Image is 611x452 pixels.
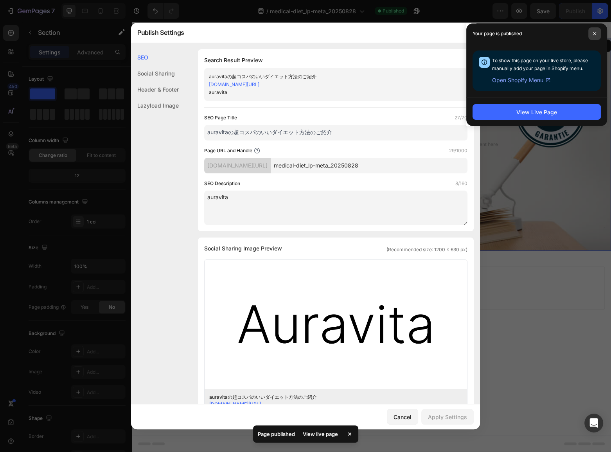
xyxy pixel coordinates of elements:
[131,49,179,65] div: SEO
[271,158,467,173] input: Handle
[204,244,282,253] span: Social Sharing Image Preview
[387,409,418,425] button: Cancel
[386,246,467,253] span: (Recommended size: 1200 x 630 px)
[6,140,14,147] p: 2
[365,20,415,27] p: Create Theme Section
[473,30,522,38] p: Your page is published
[325,119,366,126] div: Drop element here
[455,180,467,187] label: 8/160
[204,114,237,122] label: SEO Page Title
[221,240,258,249] span: Add section
[75,188,131,206] button: Add to Cart
[204,147,252,155] label: Page URL and Handle
[204,180,240,187] label: SEO Description
[152,267,205,274] span: inspired by CRO experts
[209,401,261,407] a: [DOMAIN_NAME][URL]
[492,58,588,71] span: To show this page on your live store, please manually add your page in Shopify menu.
[204,158,271,173] div: [DOMAIN_NAME][URL]
[7,189,55,205] p: $105.99
[18,139,129,151] p: Lorem ipsum dolor sit amet, consectetur
[209,81,259,87] a: [DOMAIN_NAME][URL]
[421,409,474,425] button: Apply Settings
[394,413,412,421] div: Cancel
[209,73,450,81] div: auravitaの超コスパのいいダイエット方法のご紹介
[209,394,450,401] div: auravitaの超コスパのいいダイエット方法のご紹介
[268,267,327,274] span: then drag & drop elements
[516,108,557,116] div: View Live Page
[209,88,450,96] div: auravita
[155,258,203,266] div: Choose templates
[492,76,543,85] span: Open Shopify Menu
[455,114,467,122] label: 27/70
[274,258,322,266] div: Add blank section
[217,258,258,266] div: Generate layout
[6,123,14,130] p: 1
[131,97,179,113] div: Lazyload Image
[131,65,179,81] div: Social Sharing
[584,414,603,432] div: Open Intercom Messenger
[18,122,129,133] p: Lorem ipsum dolor sit amet, consectetur
[298,429,343,439] div: View live page
[204,125,467,140] input: Title
[328,20,351,27] div: Section 1
[421,19,455,29] button: AI Content
[473,104,601,120] button: View Live Page
[131,81,179,97] div: Header & Footer
[428,413,467,421] div: Apply Settings
[258,430,295,438] p: Page published
[87,193,119,201] div: Add to Cart
[6,60,196,112] h2: Lorem Ipsum is simply dummy text of the printing and typesetting industry
[7,48,103,56] p: Rated 4.5/5 Based on 895 Reviews
[6,158,14,165] p: 3
[204,56,467,65] h1: Search Result Preview
[449,147,467,155] label: 29/1000
[216,267,258,274] span: from URL or image
[18,157,129,168] p: Lorem ipsum dolor sit amet, consectetur
[131,22,460,43] div: Publish Settings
